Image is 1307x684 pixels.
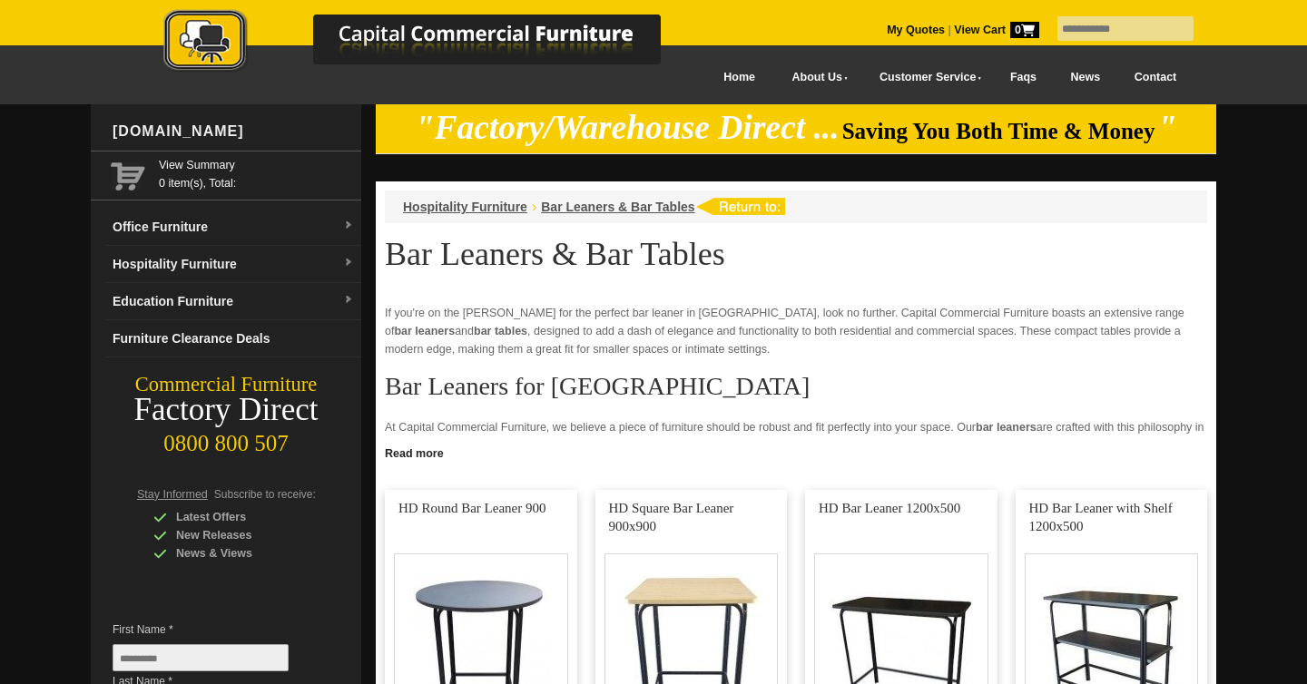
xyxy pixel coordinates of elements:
li: › [532,198,536,216]
div: New Releases [153,526,326,544]
a: View Summary [159,156,354,174]
span: First Name * [113,620,316,639]
img: return to [695,198,785,215]
span: Saving You Both Time & Money [842,119,1155,143]
div: Latest Offers [153,508,326,526]
a: Furniture Clearance Deals [105,320,361,357]
span: 0 [1010,22,1039,38]
p: If you're on the [PERSON_NAME] for the perfect bar leaner in [GEOGRAPHIC_DATA], look no further. ... [385,304,1207,358]
a: Click to read more [376,440,1216,463]
span: Stay Informed [137,488,208,501]
a: Education Furnituredropdown [105,283,361,320]
a: News [1054,57,1117,98]
a: Contact [1117,57,1194,98]
div: Commercial Furniture [91,372,361,397]
a: View Cart0 [951,24,1039,36]
div: [DOMAIN_NAME] [105,104,361,159]
strong: View Cart [954,24,1039,36]
a: Hospitality Furniture [403,200,527,214]
div: News & Views [153,544,326,562]
strong: bar leaners [394,325,455,337]
strong: bar leaners [976,421,1037,434]
input: First Name * [113,644,289,671]
em: "Factory/Warehouse Direct ... [416,109,840,146]
a: About Us [772,57,860,98]
a: Customer Service [860,57,993,98]
div: 0800 800 507 [91,422,361,456]
img: dropdown [343,258,354,269]
span: Subscribe to receive: [214,488,316,501]
a: Office Furnituredropdown [105,209,361,246]
img: dropdown [343,295,354,306]
em: " [1158,109,1177,146]
div: Factory Direct [91,397,361,423]
img: Capital Commercial Furniture Logo [113,9,749,75]
a: Faqs [993,57,1054,98]
strong: bar tables [474,325,527,337]
a: Capital Commercial Furniture Logo [113,9,749,81]
p: At Capital Commercial Furniture, we believe a piece of furniture should be robust and fit perfect... [385,418,1207,491]
a: Hospitality Furnituredropdown [105,246,361,283]
a: Bar Leaners & Bar Tables [541,200,694,214]
span: 0 item(s), Total: [159,156,354,190]
a: My Quotes [887,24,945,36]
h2: Bar Leaners for [GEOGRAPHIC_DATA] [385,373,1207,400]
h1: Bar Leaners & Bar Tables [385,237,1207,271]
img: dropdown [343,220,354,231]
